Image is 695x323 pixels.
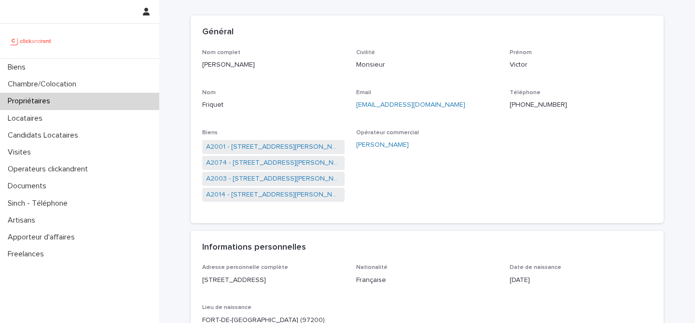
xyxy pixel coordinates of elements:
p: [PERSON_NAME] [202,60,345,70]
span: Date de naissance [510,265,561,270]
p: Locataires [4,114,50,123]
span: Adresse personnelle complète [202,265,288,270]
a: A2014 - [STREET_ADDRESS][PERSON_NAME] [206,190,341,200]
img: UCB0brd3T0yccxBKYDjQ [8,31,55,51]
span: Nom complet [202,50,240,56]
p: Biens [4,63,33,72]
p: Apporteur d'affaires [4,233,83,242]
a: [EMAIL_ADDRESS][DOMAIN_NAME] [356,101,465,108]
p: Visites [4,148,39,157]
p: Victor [510,60,652,70]
p: Freelances [4,250,52,259]
p: [DATE] [510,275,652,285]
p: Artisans [4,216,43,225]
p: Operateurs clickandrent [4,165,96,174]
a: A2074 - [STREET_ADDRESS][PERSON_NAME] [206,158,341,168]
p: Friquet [202,100,345,110]
h2: Informations personnelles [202,242,306,253]
a: A2003 - [STREET_ADDRESS][PERSON_NAME] [206,174,341,184]
a: [PERSON_NAME] [356,140,409,150]
p: Documents [4,182,54,191]
p: Monsieur [356,60,499,70]
p: [STREET_ADDRESS] [202,275,345,285]
span: Biens [202,130,218,136]
span: Civilité [356,50,375,56]
span: Opérateur commercial [356,130,419,136]
span: Email [356,90,371,96]
p: [PHONE_NUMBER] [510,100,652,110]
h2: Général [202,27,234,38]
span: Téléphone [510,90,541,96]
p: Chambre/Colocation [4,80,84,89]
a: A2001 - [STREET_ADDRESS][PERSON_NAME] [206,142,341,152]
span: Prénom [510,50,532,56]
p: Française [356,275,499,285]
p: Sinch - Téléphone [4,199,75,208]
p: Propriétaires [4,97,58,106]
span: Lieu de naissance [202,305,251,310]
p: Candidats Locataires [4,131,86,140]
span: Nom [202,90,216,96]
span: Nationalité [356,265,388,270]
